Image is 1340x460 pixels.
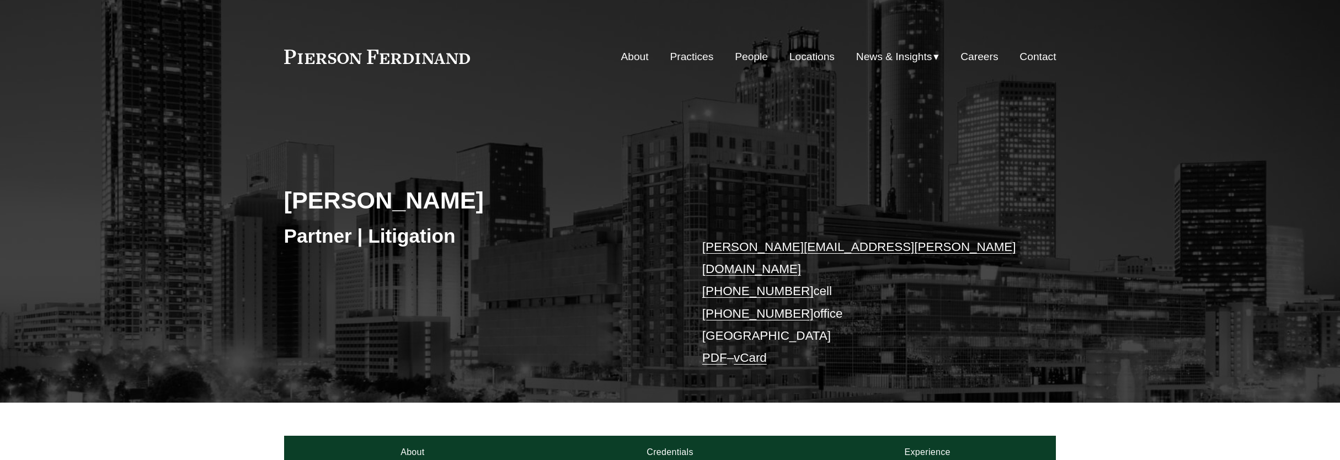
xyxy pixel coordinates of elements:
[702,351,727,365] a: PDF
[284,224,670,248] h3: Partner | Litigation
[621,46,648,67] a: About
[960,46,998,67] a: Careers
[702,284,814,298] a: [PHONE_NUMBER]
[284,186,670,215] h2: [PERSON_NAME]
[856,47,932,67] span: News & Insights
[735,46,768,67] a: People
[734,351,767,365] a: vCard
[670,46,713,67] a: Practices
[856,46,939,67] a: folder dropdown
[1019,46,1056,67] a: Contact
[702,236,1024,370] p: cell office [GEOGRAPHIC_DATA] –
[789,46,835,67] a: Locations
[702,307,814,320] a: [PHONE_NUMBER]
[702,240,1016,276] a: [PERSON_NAME][EMAIL_ADDRESS][PERSON_NAME][DOMAIN_NAME]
